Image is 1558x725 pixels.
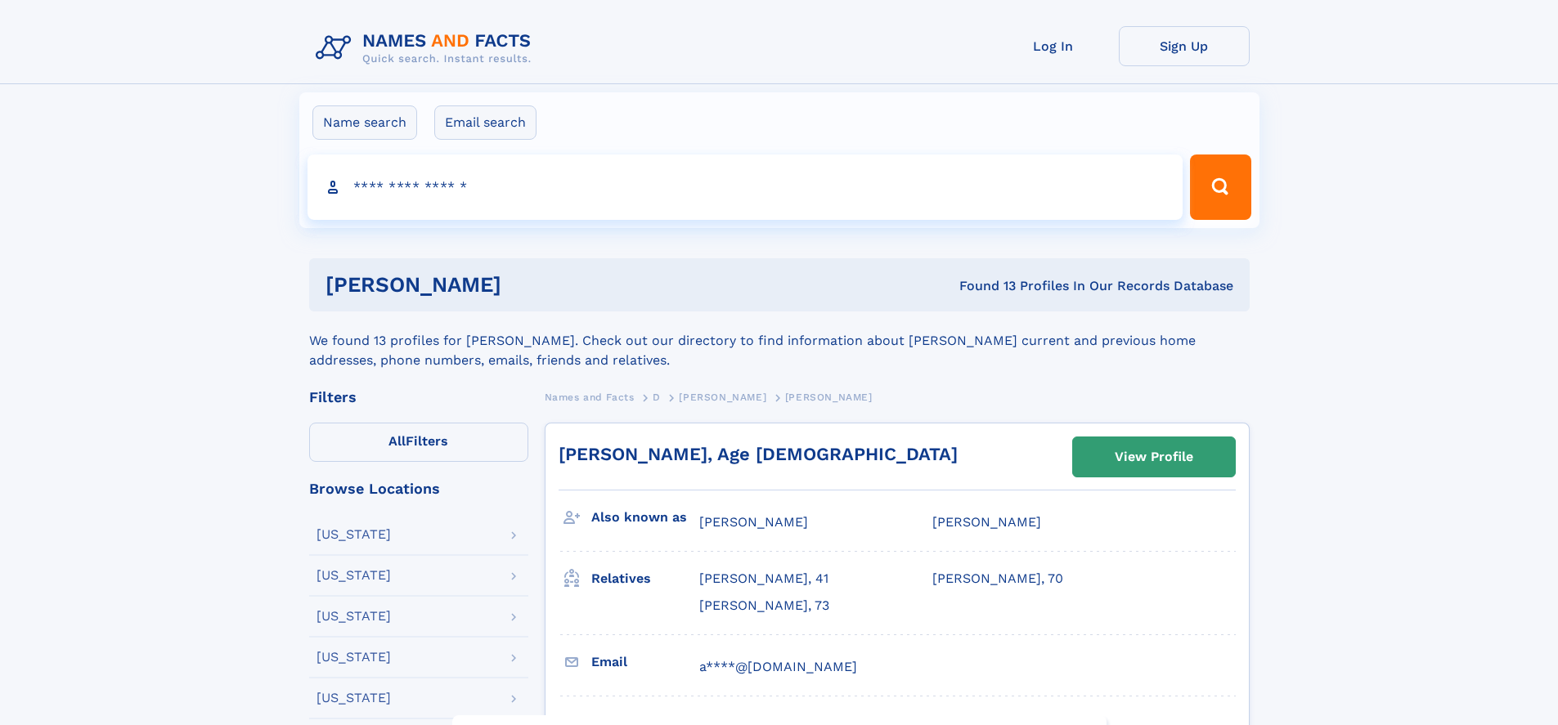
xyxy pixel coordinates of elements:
[559,444,958,464] a: [PERSON_NAME], Age [DEMOGRAPHIC_DATA]
[326,275,730,295] h1: [PERSON_NAME]
[932,570,1063,588] a: [PERSON_NAME], 70
[591,565,699,593] h3: Relatives
[591,503,699,531] h3: Also known as
[591,648,699,676] h3: Email
[317,651,391,664] div: [US_STATE]
[388,433,406,449] span: All
[988,26,1119,66] a: Log In
[317,569,391,582] div: [US_STATE]
[309,423,528,462] label: Filters
[317,610,391,623] div: [US_STATE]
[1190,154,1250,220] button: Search Button
[434,105,537,140] label: Email search
[317,691,391,705] div: [US_STATE]
[308,154,1183,220] input: search input
[653,392,661,403] span: D
[545,387,635,407] a: Names and Facts
[1119,26,1250,66] a: Sign Up
[312,105,417,140] label: Name search
[309,26,545,70] img: Logo Names and Facts
[699,597,829,615] a: [PERSON_NAME], 73
[309,390,528,405] div: Filters
[309,311,1250,370] div: We found 13 profiles for [PERSON_NAME]. Check out our directory to find information about [PERSON...
[679,387,766,407] a: [PERSON_NAME]
[653,387,661,407] a: D
[932,514,1041,530] span: [PERSON_NAME]
[309,481,528,496] div: Browse Locations
[317,528,391,541] div: [US_STATE]
[679,392,766,403] span: [PERSON_NAME]
[1073,437,1235,477] a: View Profile
[699,570,828,588] a: [PERSON_NAME], 41
[730,277,1233,295] div: Found 13 Profiles In Our Records Database
[785,392,873,403] span: [PERSON_NAME]
[1115,438,1193,476] div: View Profile
[699,514,808,530] span: [PERSON_NAME]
